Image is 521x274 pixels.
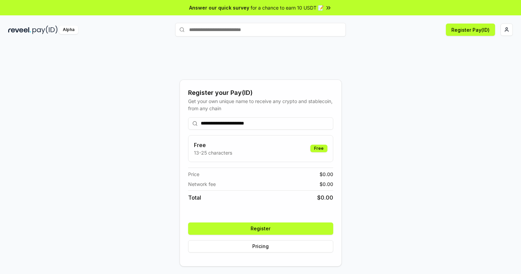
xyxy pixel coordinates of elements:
[320,171,333,178] span: $ 0.00
[188,222,333,235] button: Register
[310,145,327,152] div: Free
[188,181,216,188] span: Network fee
[189,4,249,11] span: Answer our quick survey
[59,26,78,34] div: Alpha
[188,98,333,112] div: Get your own unique name to receive any crypto and stablecoin, from any chain
[188,193,201,202] span: Total
[188,240,333,253] button: Pricing
[194,141,232,149] h3: Free
[8,26,31,34] img: reveel_dark
[251,4,324,11] span: for a chance to earn 10 USDT 📝
[317,193,333,202] span: $ 0.00
[32,26,58,34] img: pay_id
[194,149,232,156] p: 13-25 characters
[320,181,333,188] span: $ 0.00
[188,88,333,98] div: Register your Pay(ID)
[188,171,199,178] span: Price
[446,24,495,36] button: Register Pay(ID)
